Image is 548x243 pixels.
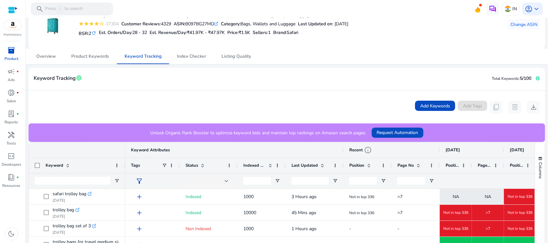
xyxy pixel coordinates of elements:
span: trolley bag [53,205,74,214]
span: Not in top 336 [443,210,468,215]
input: Keyword Filter Input [35,177,110,185]
span: fiber_manual_record [17,70,19,73]
span: Change ASIN [510,21,537,28]
span: Last Updated [291,163,318,168]
p: Sales [7,98,16,104]
span: Not in top 336 [508,210,533,215]
span: filter_alt [135,177,143,185]
span: inventory_2 [8,46,15,54]
span: 3 Hours ago [291,194,317,200]
span: 45 Mins ago [291,210,316,216]
span: fiber_manual_record [17,176,19,179]
p: Reports [5,119,18,125]
span: NA [453,190,459,203]
span: 1000 [243,194,254,200]
span: Tags [131,163,140,168]
img: in.svg [505,6,511,12]
h5: BSR: [79,29,96,37]
mat-icon: star [89,21,94,26]
span: [DATE] [446,147,460,153]
p: Developers [2,162,21,167]
span: trolley bag set of 3 [53,222,91,230]
button: Open Filter Menu [275,178,280,183]
div: : [DATE] [298,21,348,27]
span: Not in top 336 [349,210,374,215]
span: Non Indexed [186,226,211,232]
button: Open Filter Menu [114,178,119,183]
b: Last Updated on [298,21,332,27]
span: add [135,209,143,217]
span: info [364,146,372,154]
span: lab_profile [8,110,15,118]
span: 2 [89,30,91,37]
p: Unlock Organic Rank Booster to optimize keyword bids and maintain top rankings on Amazon search p... [151,130,367,136]
span: Indexed [186,194,201,200]
p: [DATE] [53,198,91,203]
div: Recent [349,146,372,154]
input: Position Filter Input [349,177,377,185]
button: Request Automation [372,128,423,138]
span: donut_small [8,89,15,96]
span: 1 [268,29,271,36]
span: Keyword Attributes [131,147,170,153]
span: Total Keywords: [492,76,520,81]
span: Listing Quality [222,54,251,59]
span: campaign [8,68,15,75]
p: Resources [3,183,21,189]
span: Position [446,163,459,168]
p: Marketplace [4,32,22,37]
button: Add Keywords [415,101,455,111]
div: 27304 [104,21,119,27]
b: Customer Reviews: [121,21,161,27]
span: / [57,5,63,13]
span: Not in top 336 [443,226,468,231]
h5: Est. Orders/Day: [99,30,147,36]
span: 28 - 32 [132,29,147,36]
input: Indexed Products Filter Input [243,177,271,185]
span: info [76,75,82,81]
p: [DATE] [53,214,79,219]
span: 1 Hours ago [291,226,317,232]
span: Keyword Tracking [34,73,76,84]
span: handyman [8,131,15,139]
div: 4329 [121,21,171,27]
div: B097BG27MD [174,21,218,27]
span: book_4 [8,173,15,181]
span: fiber_manual_record [17,91,19,94]
span: Add Keywords [420,103,450,109]
span: Not in top 336 [349,194,374,199]
button: Change ASIN [508,19,540,29]
mat-icon: star [79,21,84,26]
span: code_blocks [8,152,15,160]
span: Status [186,163,198,168]
span: account_circle [525,5,533,13]
span: ₹41.97K - ₹47.97K [187,29,225,36]
span: Position [349,163,364,168]
span: Page No [397,163,414,168]
p: Ads [8,77,15,83]
span: >7 [486,226,490,231]
span: 1000 [243,226,254,232]
h5: Est. Revenue/Day: [150,30,225,36]
h5: : [273,30,298,36]
b: Category: [221,21,240,27]
h5: Price: [227,30,250,36]
span: add [135,193,143,201]
span: [DATE] [510,147,524,153]
span: ₹1.5K [239,29,250,36]
p: Press to search [45,5,83,13]
input: Page No Filter Input [397,177,425,185]
span: Product Keywords [71,54,109,59]
p: IN [512,3,517,14]
span: >7 [397,194,403,200]
p: Product [4,56,18,62]
mat-icon: star_border [99,21,104,26]
span: keyboard_arrow_down [533,5,540,13]
span: download [530,103,537,111]
span: Position [510,163,523,168]
span: 10000 [243,210,256,216]
h5: Sellers: [253,30,271,36]
span: 5/100 [520,75,531,81]
span: Safari [287,29,298,36]
span: add [135,225,143,233]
